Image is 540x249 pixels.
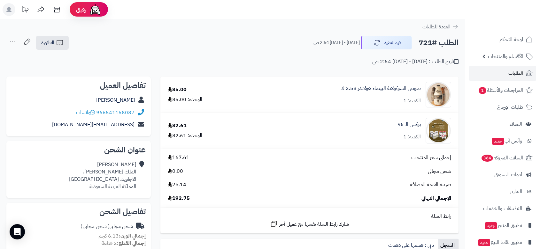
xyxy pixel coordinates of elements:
[168,181,186,188] span: 25.14
[469,218,536,233] a: تطبيق المتجرجديد
[422,23,459,31] a: العودة للطلبات
[372,58,459,65] div: تاريخ الطلب : [DATE] - [DATE] 2:54 ص
[76,109,95,116] a: واتساب
[426,82,451,107] img: 1677151493-%D8%B5%D9%88%D8%B5-%D8%A7%D9%84%D8%B4%D9%88%D9%83%D9%88%D9%84%D8%A7%D8%AA%D8%A9-%D8%A7...
[482,155,493,162] span: 364
[102,239,146,247] small: 2 قطعة
[510,187,522,196] span: التقارير
[469,201,536,216] a: التطبيقات والخدمات
[411,154,451,161] span: إجمالي سعر المنتجات
[81,223,133,230] div: شحن مجاني
[341,85,421,92] a: صوص الشوكولاتة البيضاء هولاندر 2.58 ك
[81,223,110,230] span: ( شحن مجاني )
[499,35,523,44] span: لوحة التحكم
[313,40,360,46] small: [DATE] - [DATE] 2:54 ص
[10,224,25,239] div: Open Intercom Messenger
[469,99,536,115] a: طلبات الإرجاع
[403,97,421,105] div: الكمية: 1
[478,239,490,246] span: جديد
[494,170,522,179] span: أدوات التسويق
[469,66,536,81] a: الطلبات
[168,86,187,93] div: 85.00
[485,222,497,229] span: جديد
[168,168,183,175] span: 0.00
[421,195,451,202] span: الإجمالي النهائي
[76,6,86,13] span: رفيق
[492,138,504,145] span: جديد
[428,168,451,175] span: شحن مجاني
[12,146,146,154] h2: عنوان الشحن
[469,116,536,132] a: العملاء
[163,213,456,220] div: رابط السلة
[270,220,349,228] a: شارك رابط السلة نفسها مع عميل آخر
[279,221,349,228] span: شارك رابط السلة نفسها مع عميل آخر
[397,121,421,128] a: بوكس الـ 95
[484,221,522,230] span: تطبيق المتجر
[426,118,451,143] img: 1758354822-%D8%A8%D9%88%D9%83%D8%B3%20%D8%A7%D9%84%D9%80%2095-90x90.jpg
[403,133,421,141] div: الكمية: 1
[491,136,522,145] span: وآتس آب
[117,239,146,247] strong: إجمالي القطع:
[361,36,412,49] button: قيد التنفيذ
[478,238,522,247] span: تطبيق نقاط البيع
[481,153,523,162] span: السلات المتروكة
[497,18,534,31] img: logo-2.png
[168,96,202,103] div: الوحدة: 85.00
[510,120,522,128] span: العملاء
[410,181,451,188] span: ضريبة القيمة المضافة
[479,87,486,94] span: 1
[478,86,523,95] span: المراجعات والأسئلة
[469,184,536,199] a: التقارير
[89,3,102,16] img: ai-face.png
[168,154,189,161] span: 167.61
[168,132,202,139] div: الوحدة: 82.61
[419,36,459,49] h2: الطلب #721
[41,39,54,47] span: الفاتورة
[497,103,523,112] span: طلبات الإرجاع
[469,133,536,149] a: وآتس آبجديد
[69,161,136,190] div: [PERSON_NAME] الملك [PERSON_NAME]، الاجاويد، [GEOGRAPHIC_DATA] المملكة العربية السعودية
[17,3,33,18] a: تحديثات المنصة
[469,32,536,47] a: لوحة التحكم
[469,150,536,165] a: السلات المتروكة364
[12,82,146,89] h2: تفاصيل العميل
[168,122,187,129] div: 82.61
[96,109,135,116] a: 966541158087
[12,208,146,216] h2: تفاصيل الشحن
[36,36,69,50] a: الفاتورة
[168,195,190,202] span: 192.75
[488,52,523,61] span: الأقسام والمنتجات
[508,69,523,78] span: الطلبات
[52,121,135,128] a: [EMAIL_ADDRESS][DOMAIN_NAME]
[96,96,135,104] a: [PERSON_NAME]
[98,232,146,240] small: 6.13 كجم
[483,204,522,213] span: التطبيقات والخدمات
[422,23,451,31] span: العودة للطلبات
[119,232,146,240] strong: إجمالي الوزن:
[469,83,536,98] a: المراجعات والأسئلة1
[469,167,536,182] a: أدوات التسويق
